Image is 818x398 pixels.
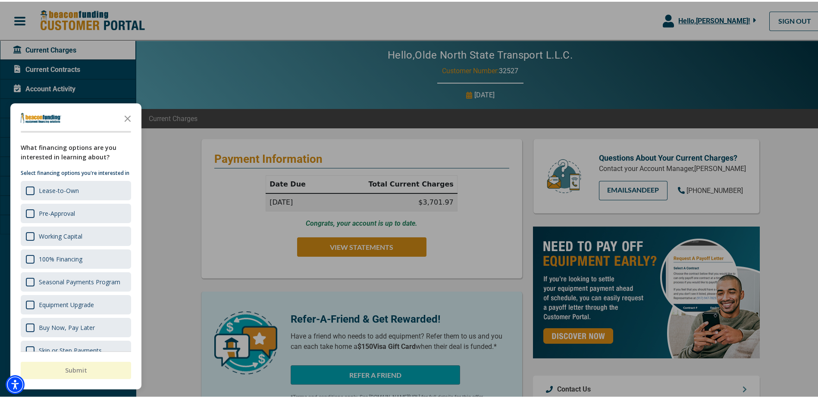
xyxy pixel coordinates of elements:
div: Buy Now, Pay Later [39,322,95,330]
div: Survey [10,102,141,388]
div: Pre-Approval [39,208,75,216]
div: What financing options are you interested in learning about? [21,141,131,160]
div: Accessibility Menu [6,373,25,392]
button: Close the survey [119,108,136,125]
div: Equipment Upgrade [39,299,94,307]
button: Submit [21,360,131,377]
div: Equipment Upgrade [21,293,131,313]
div: 100% Financing [39,253,82,261]
img: Company logo [21,111,61,121]
div: Lease-to-Own [21,179,131,199]
div: 100% Financing [21,248,131,267]
div: Working Capital [39,230,82,239]
div: Buy Now, Pay Later [21,316,131,336]
div: Skip or Step Payments [21,339,131,358]
div: Seasonal Payments Program [39,276,120,284]
div: Working Capital [21,225,131,244]
div: Lease-to-Own [39,185,79,193]
p: Select financing options you're interested in [21,167,131,176]
div: Skip or Step Payments [39,345,102,353]
div: Pre-Approval [21,202,131,221]
div: Seasonal Payments Program [21,271,131,290]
